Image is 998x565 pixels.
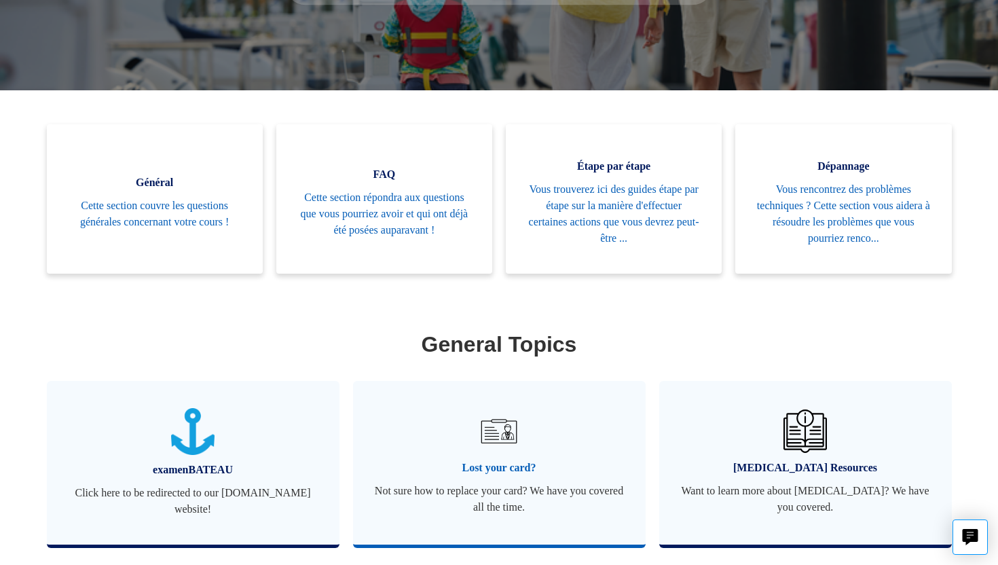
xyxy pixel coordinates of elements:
[506,124,722,274] a: Étape par étape Vous trouverez ici des guides étape par étape sur la manière d'effectuer certaine...
[297,166,472,183] span: FAQ
[680,483,931,515] span: Want to learn more about [MEDICAL_DATA]? We have you covered.
[353,381,646,545] a: Lost your card? Not sure how to replace your card? We have you covered all the time.
[373,483,625,515] span: Not sure how to replace your card? We have you covered all the time.
[526,158,701,175] span: Étape par étape
[953,520,988,555] button: Live chat
[67,198,242,230] span: Cette section couvre les questions générales concernant votre cours !
[47,381,339,545] a: examenBATEAU Click here to be redirected to our [DOMAIN_NAME] website!
[276,124,492,274] a: FAQ Cette section répondra aux questions que vous pourriez avoir et qui ont déjà été posées aupar...
[67,175,242,191] span: Général
[756,158,931,175] span: Dépannage
[475,407,523,455] img: 01JRG6G4NA4NJ1BVG8MJM761YH
[297,189,472,238] span: Cette section répondra aux questions que vous pourriez avoir et qui ont déjà été posées auparavant !
[67,462,319,478] span: examenBATEAU
[67,485,319,517] span: Click here to be redirected to our [DOMAIN_NAME] website!
[680,460,931,476] span: [MEDICAL_DATA] Resources
[526,181,701,247] span: Vous trouverez ici des guides étape par étape sur la manière d'effectuer certaines actions que vo...
[50,328,948,361] h1: General Topics
[756,181,931,247] span: Vous rencontrez des problèmes techniques ? Cette section vous aidera à résoudre les problèmes que...
[171,408,215,455] img: 01JTNN85WSQ5FQ6HNXPDSZ7SRA
[659,381,952,545] a: [MEDICAL_DATA] Resources Want to learn more about [MEDICAL_DATA]? We have you covered.
[47,124,263,274] a: Général Cette section couvre les questions générales concernant votre cours !
[373,460,625,476] span: Lost your card?
[735,124,951,274] a: Dépannage Vous rencontrez des problèmes techniques ? Cette section vous aidera à résoudre les pro...
[783,409,827,453] img: 01JHREV2E6NG3DHE8VTG8QH796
